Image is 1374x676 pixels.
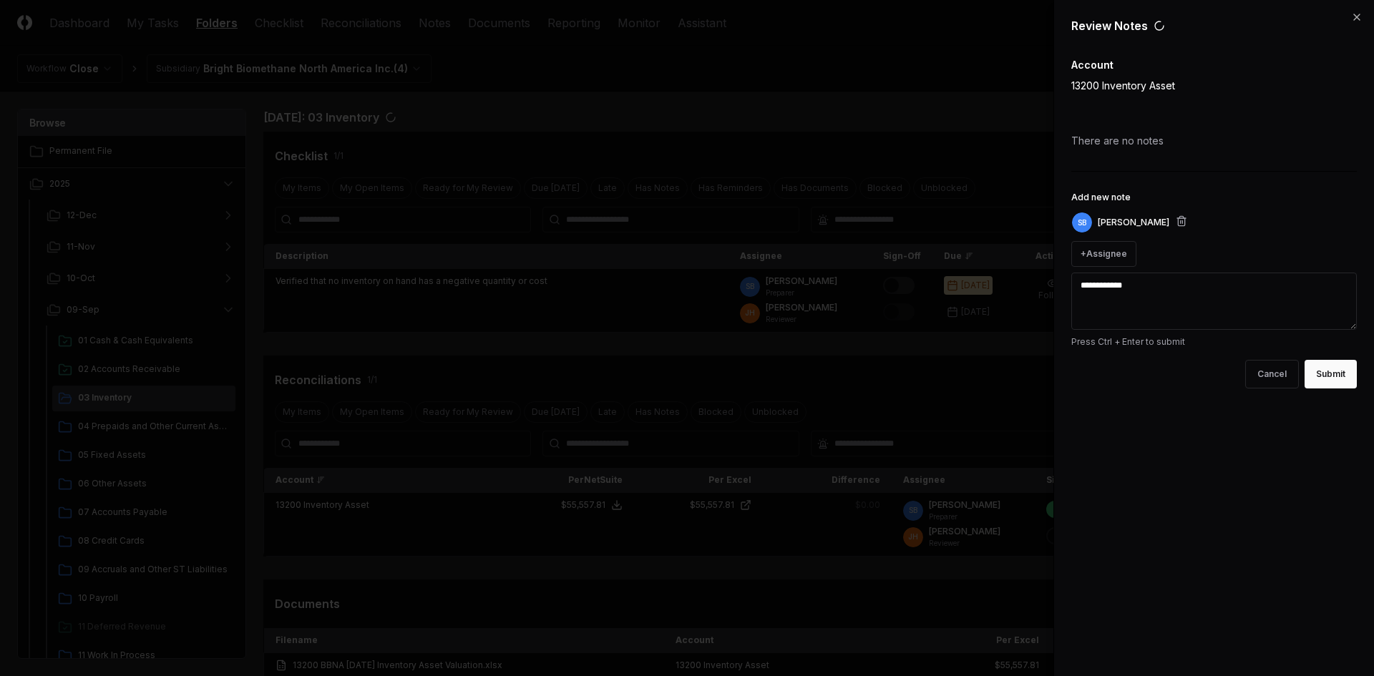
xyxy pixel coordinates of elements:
button: +Assignee [1071,241,1136,267]
span: SB [1078,217,1086,228]
div: Review Notes [1071,17,1357,34]
div: Account [1071,57,1357,72]
p: [PERSON_NAME] [1098,216,1169,229]
div: There are no notes [1071,122,1357,160]
p: 13200 Inventory Asset [1071,78,1307,93]
label: Add new note [1071,192,1131,202]
button: Cancel [1245,360,1299,388]
button: Submit [1305,360,1357,388]
p: Press Ctrl + Enter to submit [1071,335,1357,348]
